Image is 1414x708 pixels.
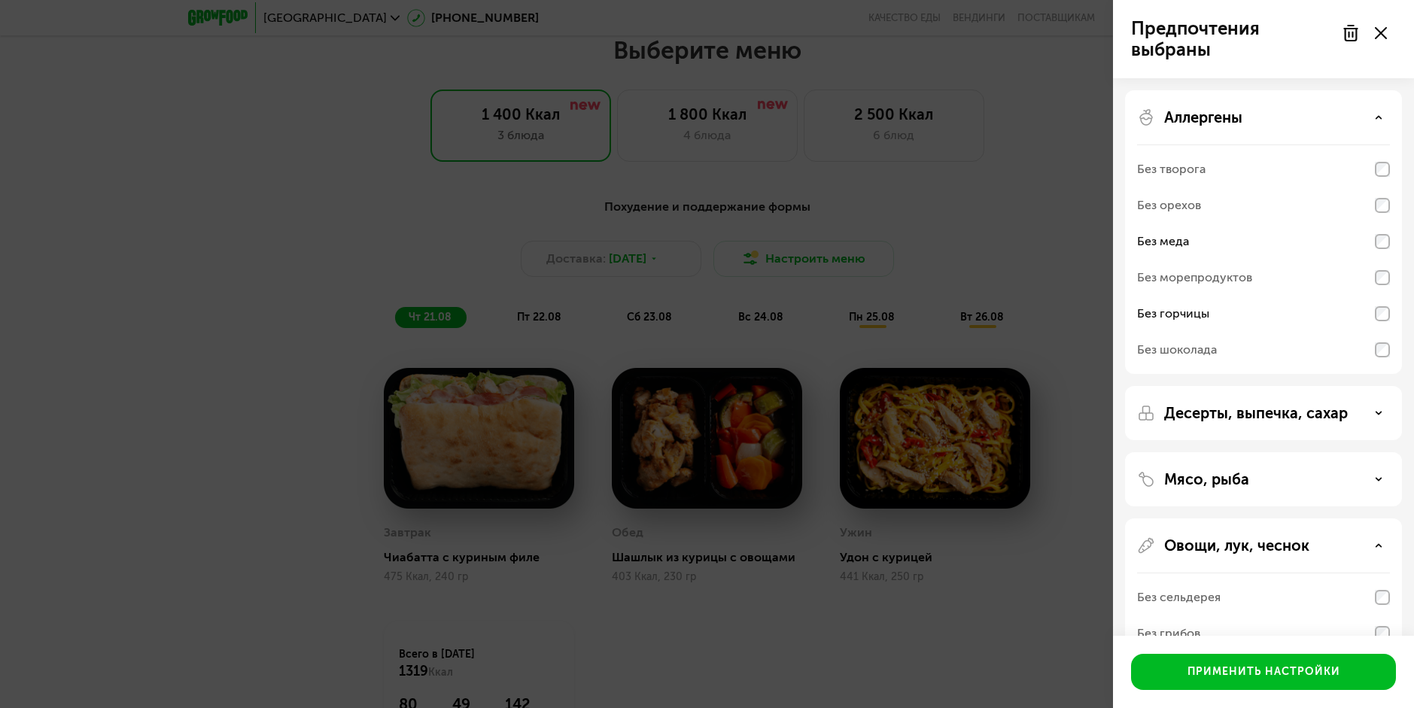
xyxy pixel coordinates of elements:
[1137,341,1217,359] div: Без шоколада
[1137,624,1200,643] div: Без грибов
[1164,536,1309,555] p: Овощи, лук, чеснок
[1137,269,1252,287] div: Без морепродуктов
[1164,404,1348,422] p: Десерты, выпечка, сахар
[1137,588,1221,606] div: Без сельдерея
[1137,196,1201,214] div: Без орехов
[1137,232,1189,251] div: Без меда
[1131,18,1333,60] p: Предпочтения выбраны
[1137,305,1209,323] div: Без горчицы
[1164,108,1242,126] p: Аллергены
[1187,664,1340,679] div: Применить настройки
[1131,654,1396,690] button: Применить настройки
[1164,470,1249,488] p: Мясо, рыба
[1137,160,1206,178] div: Без творога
